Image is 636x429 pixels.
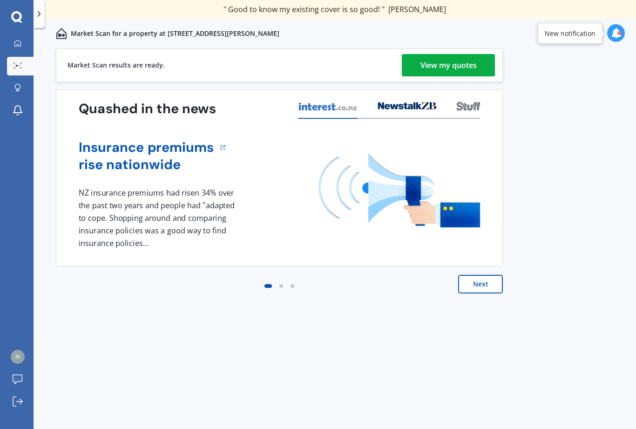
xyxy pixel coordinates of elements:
h3: Quashed in the news [79,100,216,117]
a: Insurance premiums [79,139,214,156]
a: rise nationwide [79,156,214,173]
div: View my quotes [420,54,477,76]
div: Market Scan results are ready. [68,49,165,82]
div: New notification [545,29,595,38]
button: Next [458,275,503,293]
img: home-and-contents.b802091223b8502ef2dd.svg [56,28,67,39]
div: NZ insurance premiums had risen 34% over the past two years and people had "adapted to cope. Shop... [79,187,238,249]
img: 74127ba8f9f5dfca7112b2dcb08e85d4 [11,350,25,364]
img: media image [319,153,480,227]
p: Market Scan for a property at [STREET_ADDRESS][PERSON_NAME] [71,29,279,38]
a: View my quotes [402,54,495,76]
